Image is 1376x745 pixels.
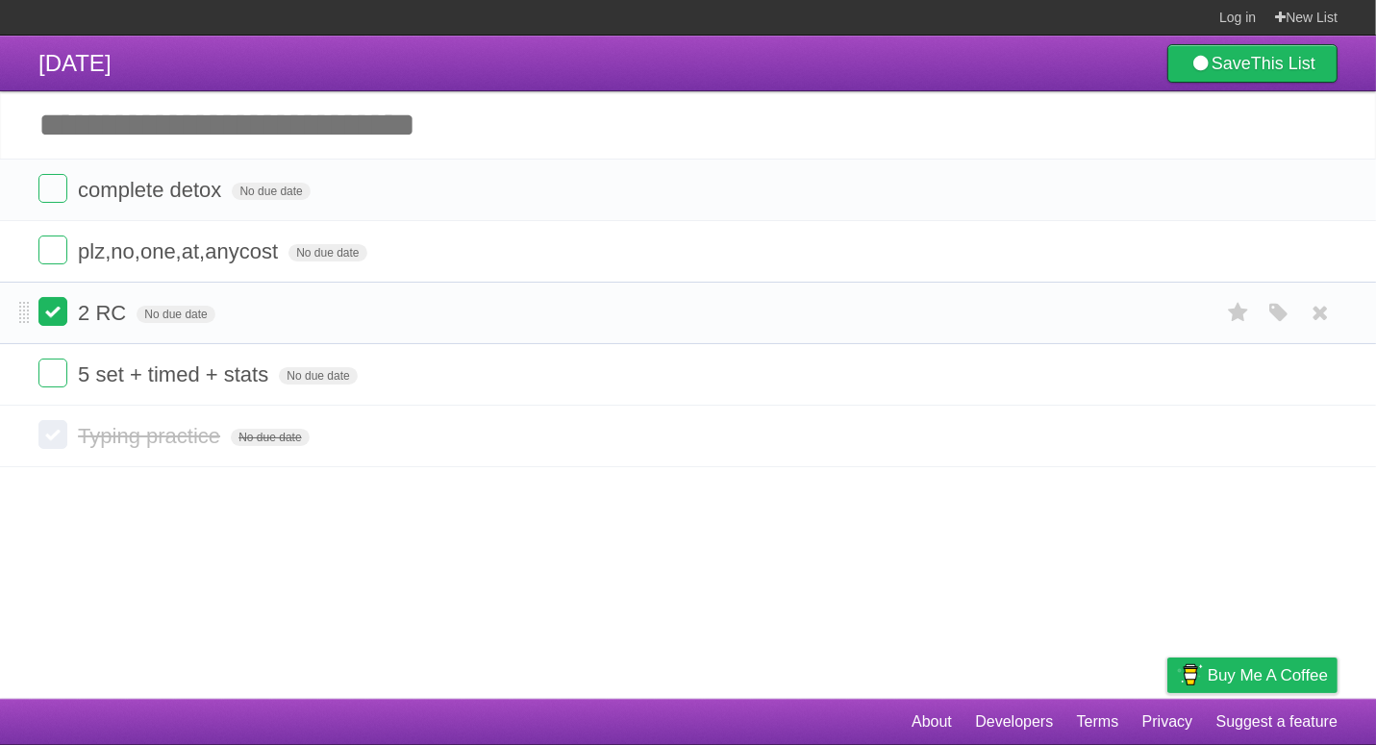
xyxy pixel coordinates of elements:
label: Star task [1220,297,1257,329]
a: Terms [1077,704,1119,740]
a: Suggest a feature [1216,704,1338,740]
label: Done [38,174,67,203]
a: Privacy [1142,704,1192,740]
span: 5 set + timed + stats [78,362,273,386]
label: Done [38,359,67,387]
span: 2 RC [78,301,131,325]
span: No due date [137,306,214,323]
a: SaveThis List [1167,44,1338,83]
span: plz,no,one,at,anycost [78,239,283,263]
span: No due date [279,367,357,385]
a: Developers [975,704,1053,740]
span: [DATE] [38,50,112,76]
span: complete detox [78,178,226,202]
a: About [912,704,952,740]
label: Done [38,420,67,449]
span: No due date [231,429,309,446]
span: Buy me a coffee [1208,658,1328,692]
span: No due date [288,244,366,261]
label: Done [38,297,67,326]
span: No due date [232,183,310,200]
label: Done [38,236,67,264]
img: Buy me a coffee [1177,658,1203,691]
span: Typing practice [78,424,225,448]
a: Buy me a coffee [1167,658,1338,693]
b: This List [1251,54,1315,73]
